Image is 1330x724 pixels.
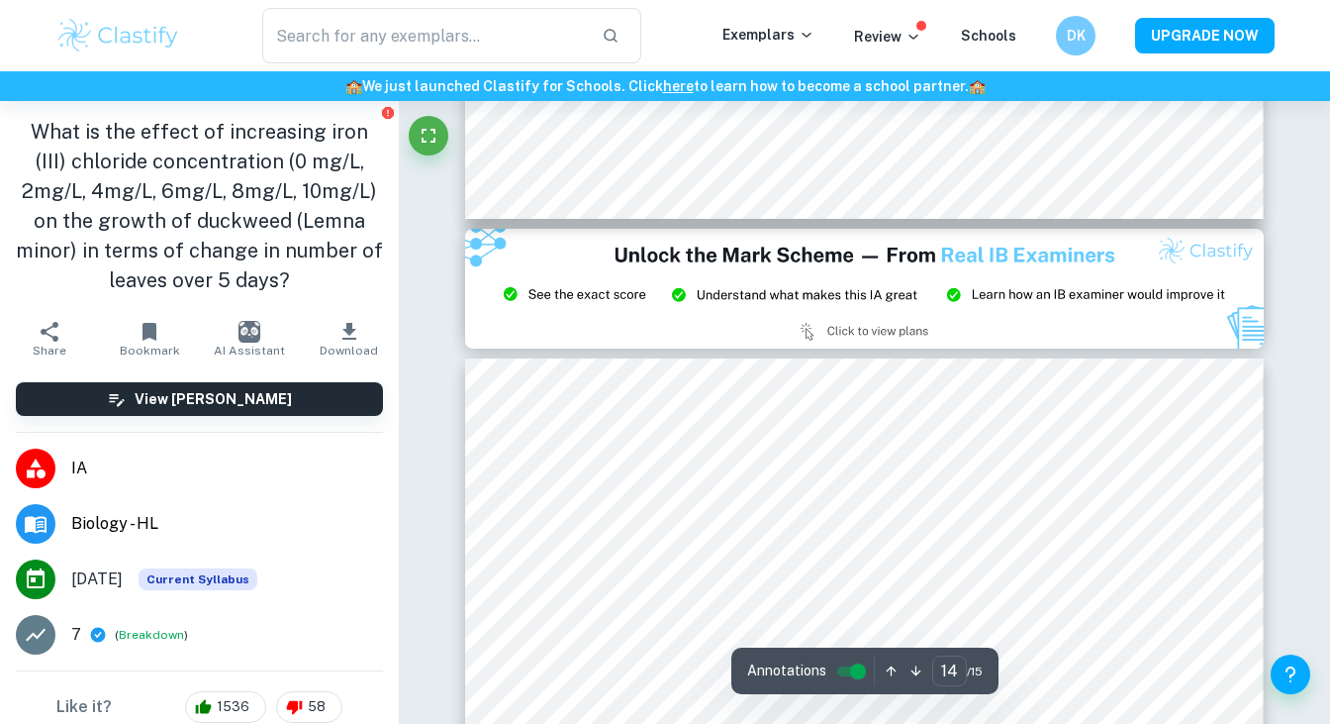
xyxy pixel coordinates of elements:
[345,78,362,94] span: 🏫
[139,569,257,590] span: Current Syllabus
[276,691,342,723] div: 58
[747,661,826,681] span: Annotations
[71,623,81,647] p: 7
[71,568,123,591] span: [DATE]
[16,382,383,416] button: View [PERSON_NAME]
[206,697,260,717] span: 1536
[262,8,586,63] input: Search for any exemplars...
[299,311,399,366] button: Download
[969,78,986,94] span: 🏫
[214,344,285,358] span: AI Assistant
[297,697,336,717] span: 58
[185,691,266,723] div: 1536
[55,16,181,55] img: Clastify logo
[854,26,921,48] p: Review
[120,344,180,358] span: Bookmark
[33,344,66,358] span: Share
[139,569,257,590] div: This exemplar is based on the current syllabus. Feel free to refer to it for inspiration/ideas wh...
[1065,25,1088,47] h6: DK
[4,75,1326,97] h6: We just launched Clastify for Schools. Click to learn how to become a school partner.
[465,229,1263,349] img: Ad
[71,457,383,480] span: IA
[200,311,300,366] button: AI Assistant
[1135,18,1275,53] button: UPGRADE NOW
[16,117,383,295] h1: What is the effect of increasing iron (III) chloride concentration (0 mg/L, 2mg/L, 4mg/L, 6mg/L, ...
[238,321,260,343] img: AI Assistant
[71,512,383,536] span: Biology - HL
[967,663,983,680] span: / 15
[100,311,200,366] button: Bookmark
[135,388,292,410] h6: View [PERSON_NAME]
[56,695,112,719] h6: Like it?
[1271,655,1310,694] button: Help and Feedback
[961,28,1016,44] a: Schools
[119,626,184,644] button: Breakdown
[663,78,694,94] a: here
[320,344,378,358] span: Download
[722,24,814,46] p: Exemplars
[380,105,395,120] button: Report issue
[115,626,188,645] span: ( )
[409,116,448,155] button: Fullscreen
[1056,16,1095,55] button: DK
